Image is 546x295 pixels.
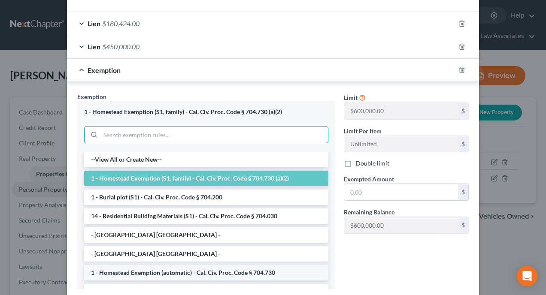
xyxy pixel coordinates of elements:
[84,190,328,205] li: 1 - Burial plot (S1) - Cal. Civ. Proc. Code § 704.200
[344,217,458,233] input: --
[344,103,458,119] input: --
[88,66,121,74] span: Exemption
[458,184,468,200] div: $
[84,171,328,186] li: 1 - Homestead Exemption (S1, family) - Cal. Civ. Proc. Code § 704.730 (a)(2)
[344,126,382,135] label: Limit Per Item
[84,265,328,280] li: 1 - Homestead Exemption (automatic) - Cal. Civ. Proc. Code § 704.730
[84,152,328,167] li: --View All or Create New--
[77,93,106,100] span: Exemption
[344,136,458,152] input: --
[356,159,389,168] label: Double limit
[84,108,328,116] div: 1 - Homestead Exemption (S1, family) - Cal. Civ. Proc. Code § 704.730 (a)(2)
[100,127,328,143] input: Search exemption rules...
[102,42,140,51] span: $450,000.00
[344,94,358,101] span: Limit
[344,175,394,183] span: Exempted Amount
[458,136,468,152] div: $
[517,266,537,286] div: Open Intercom Messenger
[84,227,328,243] li: - [GEOGRAPHIC_DATA] [GEOGRAPHIC_DATA] -
[344,208,394,217] label: Remaining Balance
[88,19,100,27] span: Lien
[84,208,328,224] li: 14 - Residential Building Materials (S1) - Cal. Civ. Proc. Code § 704.030
[458,217,468,233] div: $
[88,42,100,51] span: Lien
[84,246,328,262] li: - [GEOGRAPHIC_DATA] [GEOGRAPHIC_DATA] -
[458,103,468,119] div: $
[344,184,458,200] input: 0.00
[102,19,140,27] span: $180,424.00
